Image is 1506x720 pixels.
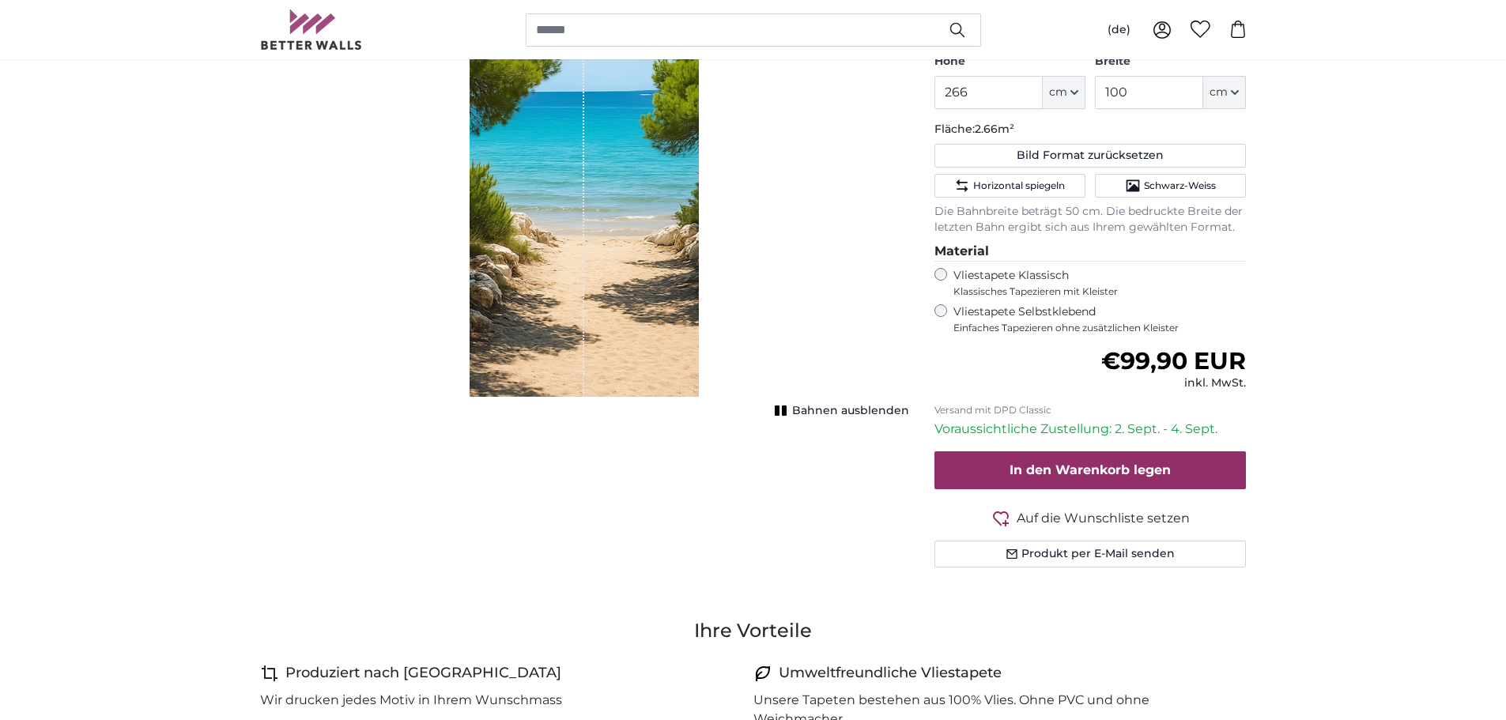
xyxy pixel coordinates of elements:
div: inkl. MwSt. [1101,375,1246,391]
label: Vliestapete Klassisch [953,268,1233,298]
span: 2.66m² [975,122,1014,136]
span: Klassisches Tapezieren mit Kleister [953,285,1233,298]
button: Auf die Wunschliste setzen [934,508,1247,528]
label: Höhe [934,54,1085,70]
span: Bahnen ausblenden [792,403,909,419]
h4: Produziert nach [GEOGRAPHIC_DATA] [285,662,561,684]
h4: Umweltfreundliche Vliestapete [779,662,1002,684]
p: Fläche: [934,122,1247,138]
button: Bahnen ausblenden [770,400,909,422]
button: cm [1043,76,1085,109]
p: Versand mit DPD Classic [934,404,1247,417]
span: Auf die Wunschliste setzen [1017,509,1190,528]
span: €99,90 EUR [1101,346,1246,375]
p: Die Bahnbreite beträgt 50 cm. Die bedruckte Breite der letzten Bahn ergibt sich aus Ihrem gewählt... [934,204,1247,236]
p: Voraussichtliche Zustellung: 2. Sept. - 4. Sept. [934,420,1247,439]
img: Betterwalls [260,9,363,50]
legend: Material [934,242,1247,262]
span: Schwarz-Weiss [1144,179,1216,192]
h3: Ihre Vorteile [260,618,1247,643]
span: Horizontal spiegeln [973,179,1065,192]
span: cm [1049,85,1067,100]
label: Breite [1095,54,1246,70]
button: (de) [1095,16,1143,44]
button: Produkt per E-Mail senden [934,541,1247,567]
span: Einfaches Tapezieren ohne zusätzlichen Kleister [953,322,1247,334]
p: Wir drucken jedes Motiv in Ihrem Wunschmass [260,691,562,710]
button: Horizontal spiegeln [934,174,1085,198]
button: cm [1203,76,1246,109]
button: Schwarz-Weiss [1095,174,1246,198]
label: Vliestapete Selbstklebend [953,304,1247,334]
button: In den Warenkorb legen [934,451,1247,489]
button: Bild Format zurücksetzen [934,144,1247,168]
span: cm [1210,85,1228,100]
span: In den Warenkorb legen [1010,462,1171,477]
